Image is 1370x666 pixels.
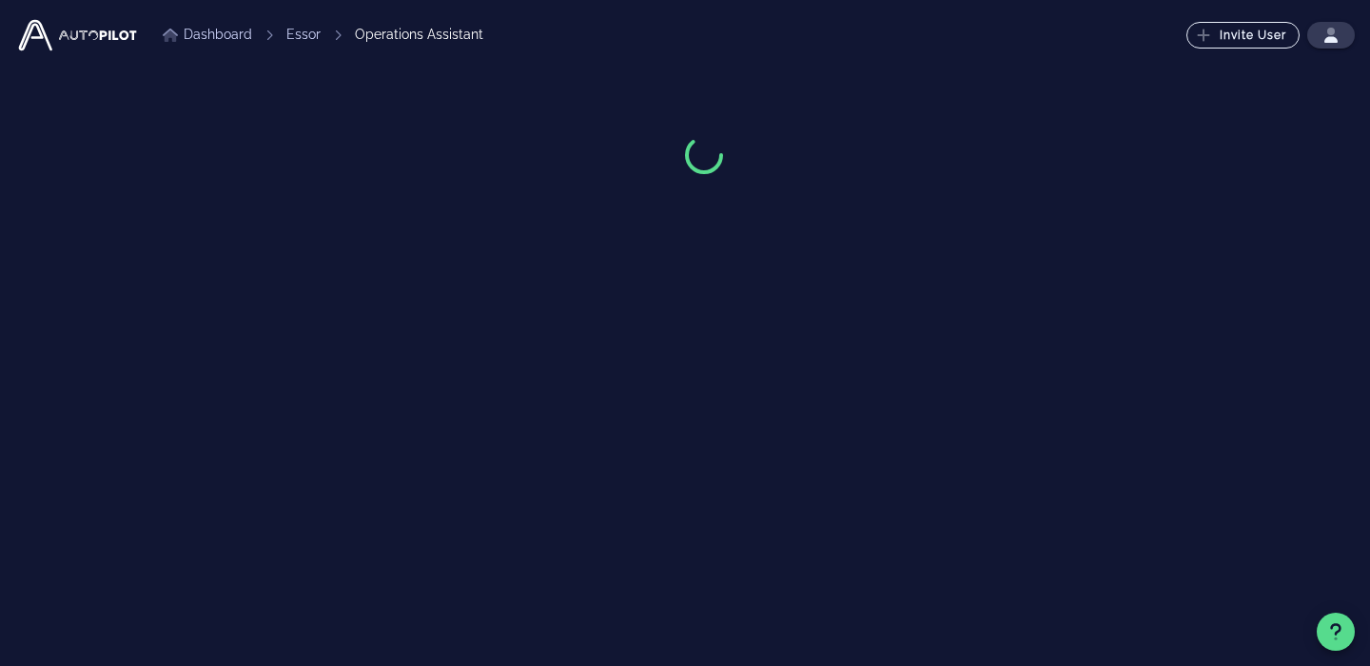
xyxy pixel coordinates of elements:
img: Autopilot [15,16,140,54]
a: Dashboard [163,25,252,45]
span: Invite User [1200,28,1287,43]
a: Essor [286,25,321,45]
button: Support [1317,613,1355,651]
button: Invite User [1186,22,1300,49]
div: Operations Assistant [355,25,483,45]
